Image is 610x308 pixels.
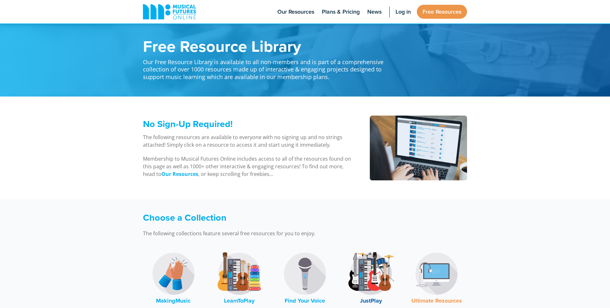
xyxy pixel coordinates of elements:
[156,297,191,305] font: MakingMusic
[143,38,391,54] h1: Free Resource Library
[143,117,233,131] span: No Sign-Up Required!
[347,250,395,298] img: JustPlay Logo
[413,250,460,298] img: Music Technology Logo
[277,8,314,16] span: Our Resources
[396,8,411,16] span: Log in
[143,54,391,81] p: Our Free Resource Library is available to all non-members and is part of a comprehensive collecti...
[322,8,360,16] span: Plans & Pricing
[285,297,325,305] font: Find Your Voice
[150,250,197,298] img: MakingMusic Logo
[224,297,254,305] font: LearnToPlay
[360,297,382,305] font: JustPlay
[143,155,354,178] p: Membership to Musical Futures Online includes access to all of the resources found on this page a...
[281,250,329,298] img: Find Your Voice Logo
[417,5,467,19] a: Free Resources
[143,133,354,149] p: The following resources are available to everyone with no signing up and no strings attached! Sim...
[143,212,391,223] h3: Choose a Collection
[143,230,391,237] p: The following collections feature several free resources for you to enjoy.
[411,297,462,305] font: Ultimate Resources
[215,250,263,298] img: LearnToPlay Logo
[161,171,198,178] a: Our Resources
[367,8,382,16] span: News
